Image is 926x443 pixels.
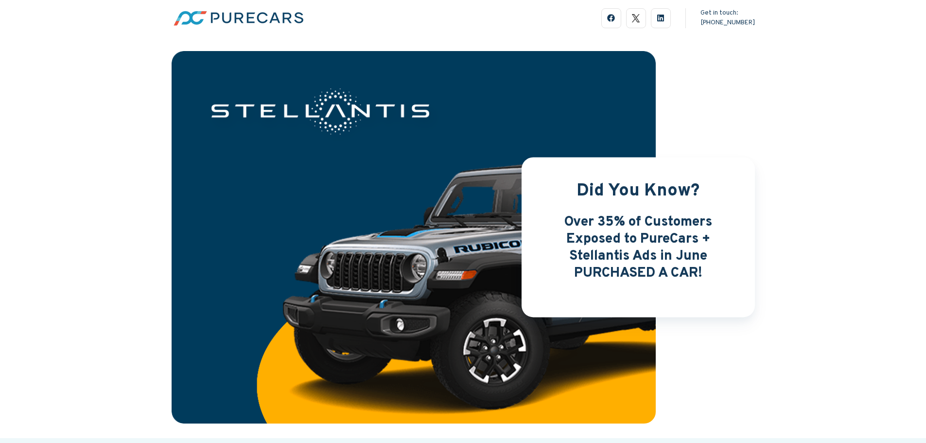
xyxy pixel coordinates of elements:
a: logo-black [626,8,646,28]
div: Get in touch: [700,8,755,29]
span: Did You Know? [577,180,699,202]
img: pc-logo-fc-horizontal [172,9,305,27]
img: logo-black [632,14,640,22]
a: [PHONE_NUMBER] [700,18,755,27]
img: PC_LandingPage-Image_Stellantis-Jeep_970x746_DS (1) [172,51,656,424]
span: Over 35% of Customers Exposed to PureCars + Stellantis Ads in June PURCHASED A CAR! [564,213,712,282]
